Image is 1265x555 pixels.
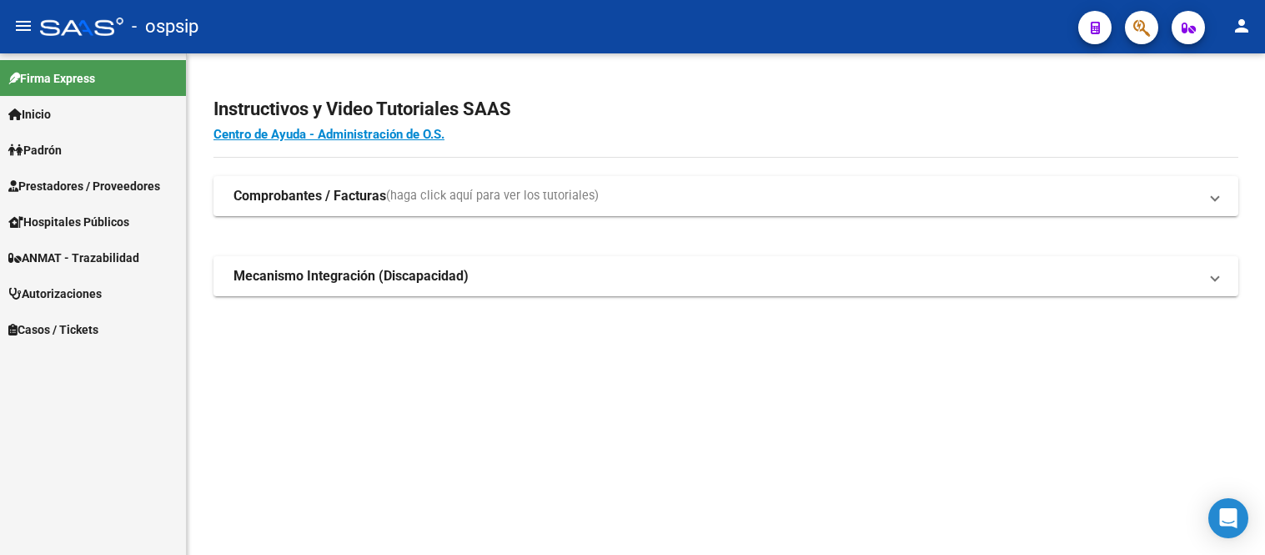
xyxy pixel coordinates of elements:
span: (haga click aquí para ver los tutoriales) [386,187,599,205]
a: Centro de Ayuda - Administración de O.S. [213,127,444,142]
span: - ospsip [132,8,198,45]
strong: Mecanismo Integración (Discapacidad) [233,267,469,285]
h2: Instructivos y Video Tutoriales SAAS [213,93,1238,125]
span: Prestadores / Proveedores [8,177,160,195]
span: Hospitales Públicos [8,213,129,231]
span: Padrón [8,141,62,159]
mat-icon: menu [13,16,33,36]
mat-expansion-panel-header: Mecanismo Integración (Discapacidad) [213,256,1238,296]
strong: Comprobantes / Facturas [233,187,386,205]
span: Casos / Tickets [8,320,98,339]
span: ANMAT - Trazabilidad [8,249,139,267]
mat-expansion-panel-header: Comprobantes / Facturas(haga click aquí para ver los tutoriales) [213,176,1238,216]
div: Open Intercom Messenger [1208,498,1248,538]
span: Firma Express [8,69,95,88]
span: Autorizaciones [8,285,102,303]
span: Inicio [8,105,51,124]
mat-icon: person [1232,16,1252,36]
